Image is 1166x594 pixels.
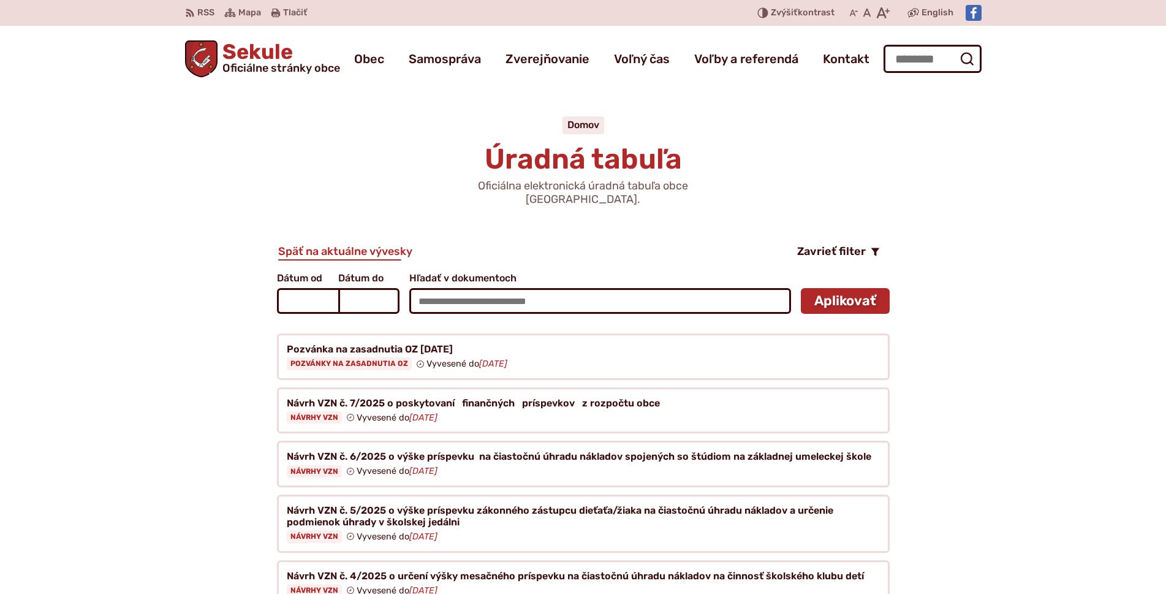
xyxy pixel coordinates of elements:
a: Návrh VZN č. 6/2025 o výške príspevku na čiastočnú úhradu nákladov spojených so štúdiom na základ... [277,441,890,487]
span: Tlačiť [283,8,307,18]
span: Mapa [238,6,261,20]
button: Aplikovať [801,288,890,314]
span: Zvýšiť [771,7,798,18]
a: Späť na aktuálne vývesky [277,243,414,261]
img: Prejsť na Facebook stránku [966,5,982,21]
span: Oficiálne stránky obce [222,63,340,74]
a: Domov [567,119,599,131]
a: Voľný čas [614,42,670,76]
a: Zverejňovanie [505,42,589,76]
a: English [919,6,956,20]
p: Oficiálna elektronická úradná tabuľa obce [GEOGRAPHIC_DATA]. [436,180,730,206]
a: Kontakt [823,42,869,76]
input: Dátum do [338,288,399,314]
span: English [922,6,953,20]
input: Dátum od [277,288,338,314]
span: Úradná tabuľa [485,142,682,176]
span: Dátum od [277,273,338,284]
a: Pozvánka na zasadnutia OZ [DATE] Pozvánky na zasadnutia OZ Vyvesené do[DATE] [277,333,890,380]
span: RSS [197,6,214,20]
a: Návrh VZN č. 5/2025 o výške príspevku zákonného zástupcu dieťaťa/žiaka na čiastočnú úhradu náklad... [277,495,890,553]
a: Voľby a referendá [694,42,798,76]
img: Prejsť na domovskú stránku [185,40,218,77]
span: Zavrieť filter [797,245,866,259]
button: Zavrieť filter [787,241,890,263]
a: Samospráva [409,42,481,76]
a: Logo Sekule, prejsť na domovskú stránku. [185,40,341,77]
span: Hľadať v dokumentoch [409,273,791,284]
span: kontrast [771,8,835,18]
a: Obec [354,42,384,76]
span: Sekule [218,42,340,74]
span: Dátum do [338,273,399,284]
input: Hľadať v dokumentoch [409,288,791,314]
a: Návrh VZN č. 7/2025 o poskytovaní finančných príspevkov z rozpočtu obce Návrhy VZN Vyvesené do[DATE] [277,387,890,434]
